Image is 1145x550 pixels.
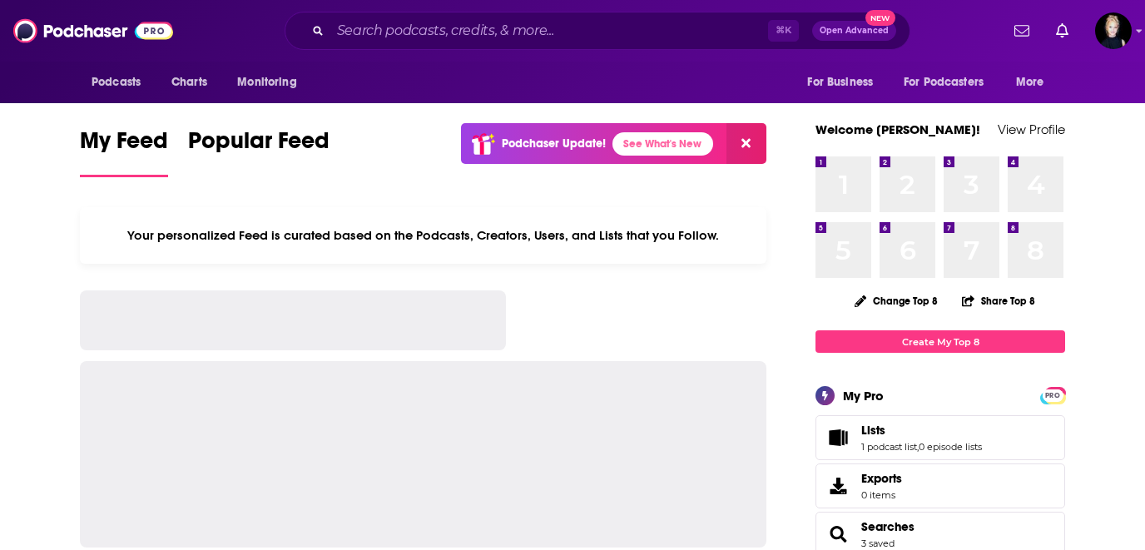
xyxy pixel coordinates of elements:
div: My Pro [843,388,884,404]
div: Your personalized Feed is curated based on the Podcasts, Creators, Users, and Lists that you Follow. [80,207,766,264]
a: Searches [861,519,915,534]
button: Open AdvancedNew [812,21,896,41]
img: User Profile [1095,12,1132,49]
span: Exports [861,471,902,486]
span: ⌘ K [768,20,799,42]
a: Show notifications dropdown [1008,17,1036,45]
span: My Feed [80,126,168,165]
span: Exports [821,474,855,498]
img: Podchaser - Follow, Share and Rate Podcasts [13,15,173,47]
span: , [917,441,919,453]
span: Lists [861,423,885,438]
a: 3 saved [861,538,895,549]
a: View Profile [998,121,1065,137]
button: open menu [893,67,1008,98]
span: For Podcasters [904,71,984,94]
button: open menu [1004,67,1065,98]
a: Exports [815,463,1065,508]
a: Create My Top 8 [815,330,1065,353]
a: PRO [1043,389,1063,401]
a: Lists [821,426,855,449]
span: Monitoring [237,71,296,94]
a: Popular Feed [188,126,330,177]
button: open menu [796,67,894,98]
button: open menu [226,67,318,98]
span: New [865,10,895,26]
a: Lists [861,423,982,438]
div: Search podcasts, credits, & more... [285,12,910,50]
span: Podcasts [92,71,141,94]
a: Searches [821,523,855,546]
span: More [1016,71,1044,94]
input: Search podcasts, credits, & more... [330,17,768,44]
a: Show notifications dropdown [1049,17,1075,45]
span: PRO [1043,389,1063,402]
a: 0 episode lists [919,441,982,453]
button: Show profile menu [1095,12,1132,49]
span: Lists [815,415,1065,460]
button: Share Top 8 [961,285,1036,317]
a: 1 podcast list [861,441,917,453]
span: Logged in as Passell [1095,12,1132,49]
a: Charts [161,67,217,98]
a: My Feed [80,126,168,177]
a: See What's New [612,132,713,156]
span: For Business [807,71,873,94]
button: Change Top 8 [845,290,948,311]
p: Podchaser Update! [502,136,606,151]
span: 0 items [861,489,902,501]
span: Open Advanced [820,27,889,35]
span: Charts [171,71,207,94]
button: open menu [80,67,162,98]
span: Popular Feed [188,126,330,165]
a: Welcome [PERSON_NAME]! [815,121,980,137]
